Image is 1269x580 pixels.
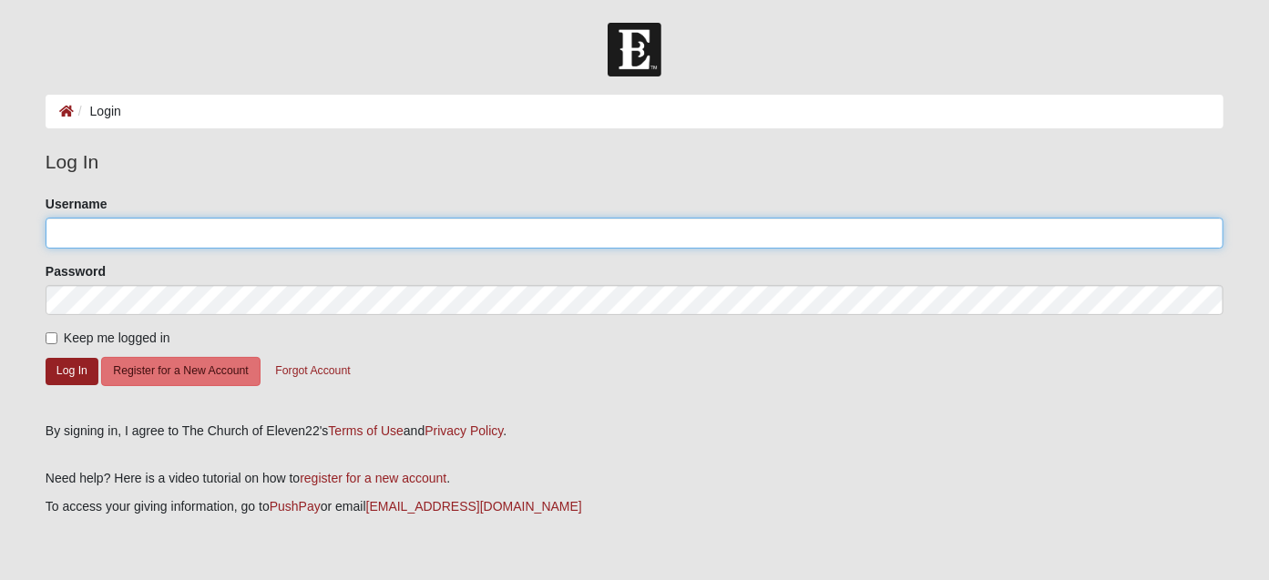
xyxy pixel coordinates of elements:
img: Church of Eleven22 Logo [608,23,661,76]
a: PushPay [270,499,321,514]
a: [EMAIL_ADDRESS][DOMAIN_NAME] [366,499,582,514]
button: Forgot Account [263,357,362,385]
a: register for a new account [300,471,446,485]
a: Privacy Policy [425,423,503,438]
a: Terms of Use [328,423,403,438]
input: Keep me logged in [46,332,57,344]
p: Need help? Here is a video tutorial on how to . [46,469,1223,488]
div: By signing in, I agree to The Church of Eleven22's and . [46,422,1223,441]
p: To access your giving information, go to or email [46,497,1223,516]
label: Password [46,262,106,280]
button: Log In [46,358,98,384]
legend: Log In [46,148,1223,177]
li: Login [74,102,121,121]
span: Keep me logged in [64,331,170,345]
label: Username [46,195,107,213]
button: Register for a New Account [101,357,260,385]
